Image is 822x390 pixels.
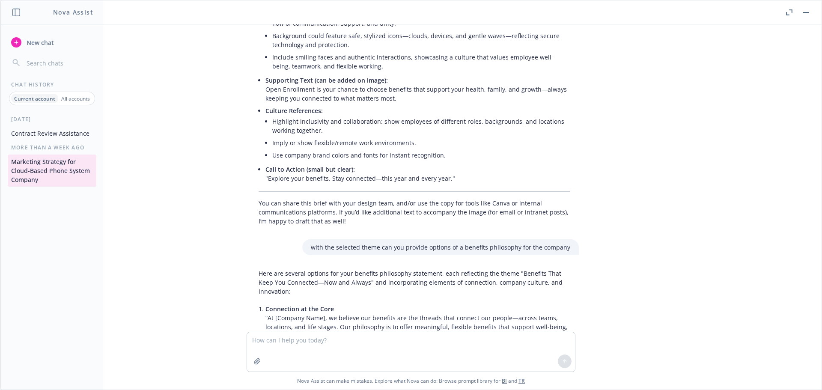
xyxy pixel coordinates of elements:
[265,165,570,183] p: "Explore your benefits. Stay connected—this year and every year."
[25,57,93,69] input: Search chats
[311,243,570,252] p: with the selected theme can you provide options of a benefits philosophy for the company
[265,305,334,313] span: Connection at the Core
[61,95,90,102] p: All accounts
[259,269,570,296] p: Here are several options for your benefits philosophy statement, each reflecting the theme "Benef...
[259,199,570,226] p: You can share this brief with your design team, and/or use the copy for tools like Canva or inter...
[265,107,323,115] span: Culture References:
[53,8,93,17] h1: Nova Assist
[8,155,96,187] button: Marketing Strategy for Cloud-Based Phone System Company
[14,95,55,102] p: Current account
[518,377,525,384] a: TR
[272,30,570,51] li: Background could feature safe, stylized icons—clouds, devices, and gentle waves—reflecting secure...
[25,38,54,47] span: New chat
[272,51,570,72] li: Include smiling faces and authentic interactions, showcasing a culture that values employee well-...
[297,372,525,390] span: Nova Assist can make mistakes. Explore what Nova can do: Browse prompt library for and
[272,149,570,161] li: Use company brand colors and fonts for instant recognition.
[1,81,103,88] div: Chat History
[1,144,103,151] div: More than a week ago
[265,304,570,349] p: “At [Company Name], we believe our benefits are the threads that connect our people—across teams,...
[1,116,103,123] div: [DATE]
[272,115,570,137] li: Highlight inclusivity and collaboration: show employees of different roles, backgrounds, and loca...
[272,137,570,149] li: Imply or show flexible/remote work environments.
[502,377,507,384] a: BI
[265,76,570,103] p: Open Enrollment is your chance to choose benefits that support your health, family, and growth—al...
[265,165,355,173] span: Call to Action (small but clear):
[8,35,96,50] button: New chat
[265,76,388,84] span: Supporting Text (can be added on image):
[8,126,96,140] button: Contract Review Assistance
